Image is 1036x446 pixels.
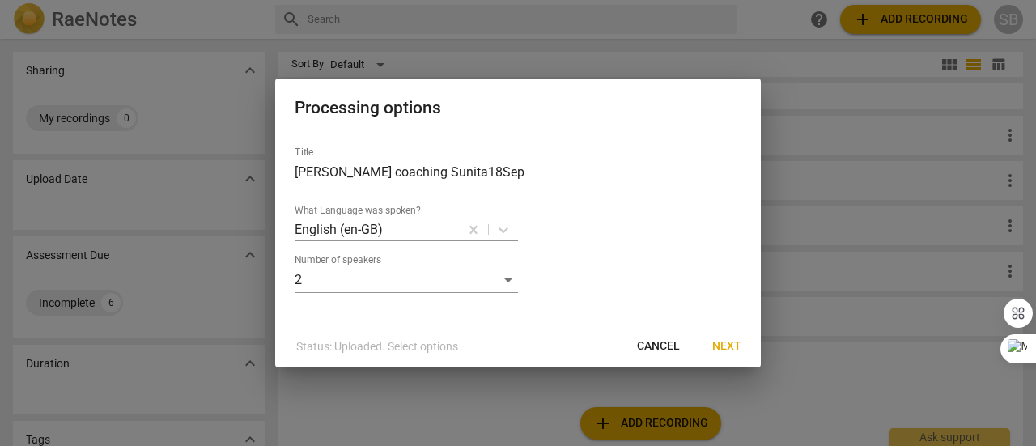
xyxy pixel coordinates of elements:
label: Title [295,148,313,158]
h2: Processing options [295,98,741,118]
span: Next [712,338,741,355]
label: Number of speakers [295,256,381,265]
p: Status: Uploaded. Select options [296,338,458,355]
button: Cancel [624,332,693,361]
label: What Language was spoken? [295,206,421,216]
span: Cancel [637,338,680,355]
button: Next [699,332,754,361]
p: English (en-GB) [295,220,383,239]
div: 2 [295,267,518,293]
